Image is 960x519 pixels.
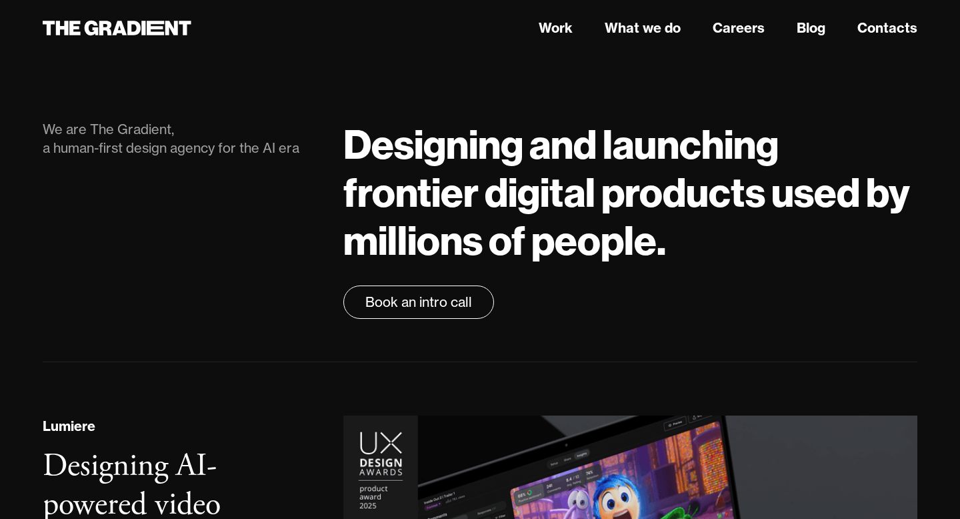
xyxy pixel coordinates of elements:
[43,416,95,436] div: Lumiere
[343,286,494,319] a: Book an intro call
[605,18,681,38] a: What we do
[43,120,317,157] div: We are The Gradient, a human-first design agency for the AI era
[713,18,765,38] a: Careers
[539,18,573,38] a: Work
[343,120,917,264] h1: Designing and launching frontier digital products used by millions of people.
[797,18,825,38] a: Blog
[857,18,917,38] a: Contacts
